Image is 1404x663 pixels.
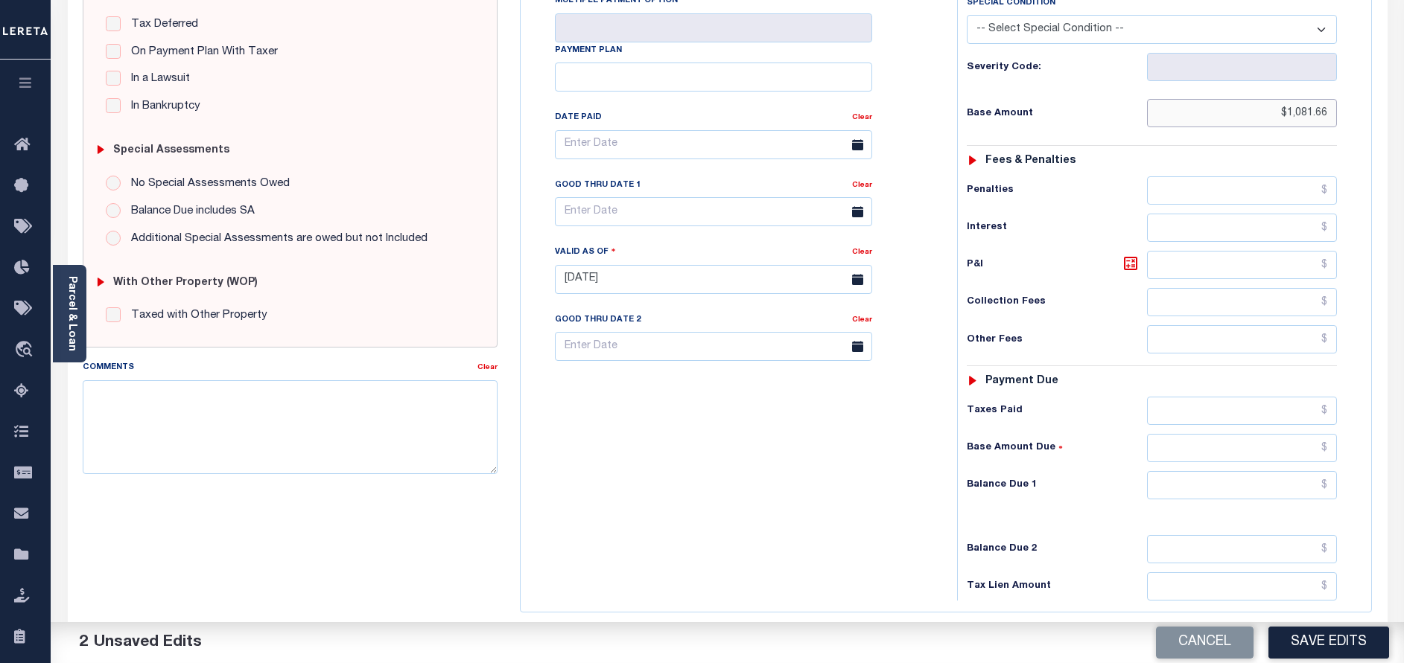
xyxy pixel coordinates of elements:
[555,245,616,259] label: Valid as Of
[124,307,267,324] label: Taxed with Other Property
[967,108,1147,120] h6: Base Amount
[555,197,872,226] input: Enter Date
[124,44,278,61] label: On Payment Plan With Taxer
[124,98,200,115] label: In Bankruptcy
[124,231,428,248] label: Additional Special Assessments are owed but not Included
[124,16,198,33] label: Tax Deferred
[1147,397,1337,425] input: $
[113,277,258,289] h6: with Other Property (WOP)
[477,364,498,371] a: Clear
[967,479,1147,491] h6: Balance Due 1
[967,543,1147,555] h6: Balance Due 2
[124,71,190,88] label: In a Lawsuit
[852,249,872,256] a: Clear
[967,334,1147,346] h6: Other Fees
[852,114,872,121] a: Clear
[1147,471,1337,499] input: $
[555,332,872,361] input: Enter Date
[1147,288,1337,316] input: $
[1147,434,1337,462] input: $
[967,296,1147,308] h6: Collection Fees
[79,635,88,650] span: 2
[124,203,255,220] label: Balance Due includes SA
[1147,325,1337,353] input: $
[1147,251,1337,279] input: $
[66,276,77,351] a: Parcel & Loan
[555,265,872,294] input: Enter Date
[1147,572,1337,600] input: $
[985,155,1076,167] h6: Fees & Penalties
[967,185,1147,196] h6: Penalties
[555,45,622,57] label: Payment Plan
[1147,535,1337,563] input: $
[555,112,602,124] label: Date Paid
[967,580,1147,592] h6: Tax Lien Amount
[1147,214,1337,242] input: $
[124,176,290,193] label: No Special Assessments Owed
[967,222,1147,234] h6: Interest
[967,405,1147,417] h6: Taxes Paid
[852,182,872,189] a: Clear
[113,144,229,157] h6: Special Assessments
[1147,99,1337,127] input: $
[14,341,38,360] i: travel_explore
[1147,176,1337,205] input: $
[1156,627,1254,659] button: Cancel
[555,179,641,192] label: Good Thru Date 1
[555,314,641,327] label: Good Thru Date 2
[555,130,872,159] input: Enter Date
[852,316,872,324] a: Clear
[967,62,1147,74] h6: Severity Code:
[967,254,1147,275] h6: P&I
[1268,627,1389,659] button: Save Edits
[967,442,1147,454] h6: Base Amount Due
[83,362,134,374] label: Comments
[94,635,202,650] span: Unsaved Edits
[985,375,1058,388] h6: Payment due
